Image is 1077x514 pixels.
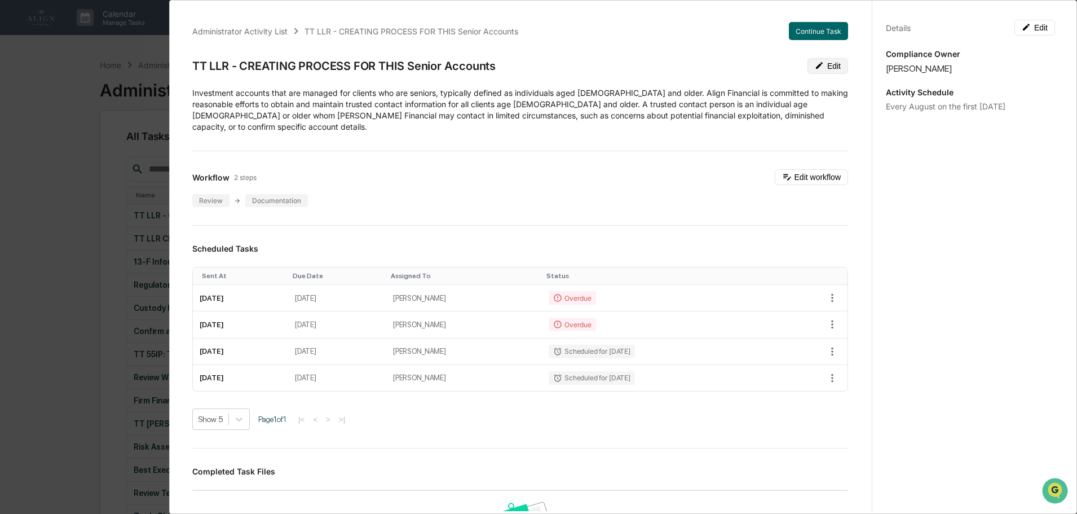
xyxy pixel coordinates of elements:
[886,23,911,33] div: Details
[293,272,382,280] div: Toggle SortBy
[807,58,848,74] button: Edit
[35,153,91,162] span: [PERSON_NAME]
[192,59,496,73] div: TT LLR - CREATING PROCESS FOR THIS Senior Accounts
[93,200,140,212] span: Attestations
[192,88,848,131] span: Investment accounts that are managed for clients who are seniors, typically defined as individual...
[11,143,29,161] img: Lauralee Raukar
[193,365,288,391] td: [DATE]
[549,318,595,331] div: Overdue
[94,153,98,162] span: •
[7,196,77,216] a: 🖐️Preclearance
[192,467,848,476] h3: Completed Task Files
[310,415,321,424] button: <
[192,244,848,253] h3: Scheduled Tasks
[23,222,71,233] span: Data Lookup
[51,98,155,107] div: We're available if you need us!
[100,153,123,162] span: [DATE]
[11,86,32,107] img: 1746055101610-c473b297-6a78-478c-a979-82029cc54cd1
[886,49,1055,59] p: Compliance Owner
[23,200,73,212] span: Preclearance
[51,86,185,98] div: Start new chat
[29,51,186,63] input: Clear
[323,415,334,424] button: >
[11,125,72,134] div: Past conversations
[549,371,634,385] div: Scheduled for [DATE]
[192,194,229,207] div: Review
[288,339,386,365] td: [DATE]
[258,415,286,424] span: Page 1 of 1
[288,365,386,391] td: [DATE]
[775,169,848,185] button: Edit workflow
[391,272,537,280] div: Toggle SortBy
[1041,477,1071,507] iframe: Open customer support
[193,285,288,311] td: [DATE]
[304,27,518,36] div: TT LLR - CREATING PROCESS FOR THIS Senior Accounts
[549,345,634,358] div: Scheduled for [DATE]
[80,249,136,258] a: Powered byPylon
[11,201,20,210] div: 🖐️
[288,311,386,338] td: [DATE]
[192,173,229,182] span: Workflow
[24,86,44,107] img: 8933085812038_c878075ebb4cc5468115_72.jpg
[546,272,771,280] div: Toggle SortBy
[336,415,348,424] button: >|
[886,63,1055,74] div: [PERSON_NAME]
[193,339,288,365] td: [DATE]
[1014,20,1055,36] button: Edit
[295,415,308,424] button: |<
[112,249,136,258] span: Pylon
[192,90,205,103] button: Start new chat
[288,285,386,311] td: [DATE]
[549,291,595,305] div: Overdue
[245,194,308,207] div: Documentation
[82,201,91,210] div: 🗄️
[789,22,848,40] button: Continue Task
[386,311,542,338] td: [PERSON_NAME]
[193,311,288,338] td: [DATE]
[202,272,284,280] div: Toggle SortBy
[7,217,76,238] a: 🔎Data Lookup
[386,365,542,391] td: [PERSON_NAME]
[234,173,257,182] span: 2 steps
[11,24,205,42] p: How can we help?
[886,87,1055,97] p: Activity Schedule
[175,123,205,137] button: See all
[11,223,20,232] div: 🔎
[886,102,1055,111] div: Every August on the first [DATE]
[386,339,542,365] td: [PERSON_NAME]
[192,27,288,36] div: Administrator Activity List
[386,285,542,311] td: [PERSON_NAME]
[77,196,144,216] a: 🗄️Attestations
